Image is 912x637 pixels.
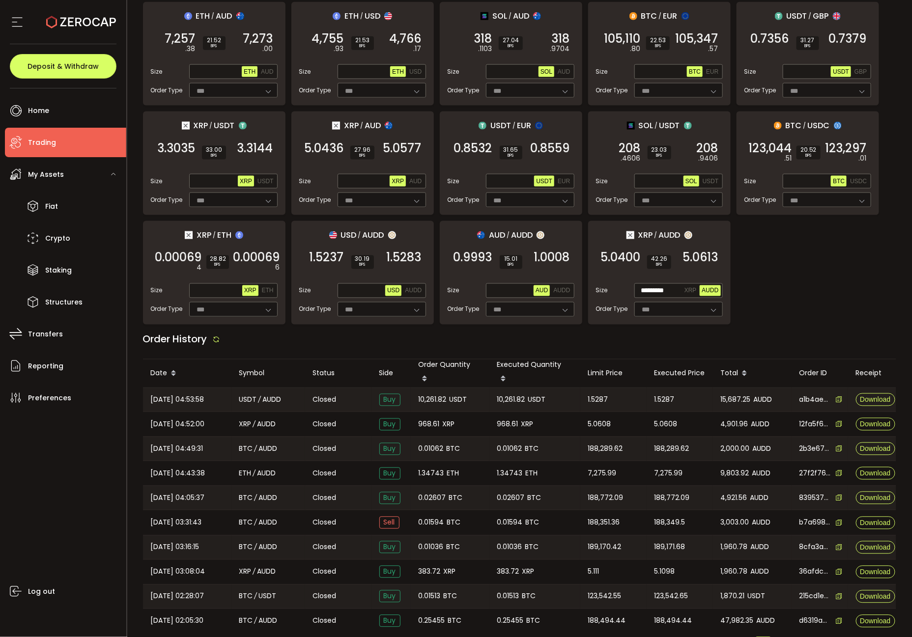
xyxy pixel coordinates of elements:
span: AUDD [751,419,770,430]
em: / [360,12,363,21]
span: Buy [379,443,400,455]
span: 27.04 [503,37,519,43]
span: Staking [45,263,72,277]
span: [DATE] 04:53:58 [151,394,204,406]
span: USDC [808,119,830,132]
span: [DATE] 04:52:00 [151,419,205,430]
em: .80 [630,44,641,54]
span: 15.01 [504,256,518,262]
div: Receipt [848,368,902,379]
span: USDT [659,119,680,132]
span: Download [860,445,890,452]
span: SOL [685,178,697,185]
button: XRP [238,176,254,187]
span: BTC [641,10,657,22]
span: 27.96 [354,147,370,153]
span: BTC [833,178,845,185]
span: 5.0613 [683,253,718,263]
button: XRP [390,176,406,187]
span: ETH [196,10,210,22]
button: SOL [539,66,554,77]
button: Download [856,492,895,504]
span: Fiat [45,199,58,214]
span: 968.61 [419,419,440,430]
span: Size [448,67,459,76]
em: / [258,394,261,406]
span: AUDD [511,229,533,241]
span: EUR [706,68,718,75]
button: SOL [684,176,699,187]
span: Order Type [596,195,628,204]
span: 1.0008 [534,253,570,263]
img: eth_portfolio.svg [184,12,192,20]
i: BPS [800,153,817,159]
i: BPS [652,153,667,159]
img: eur_portfolio.svg [535,122,543,130]
div: Status [305,368,371,379]
span: Order Type [299,86,331,95]
button: USDT [256,176,276,187]
img: xrp_portfolio.png [182,122,190,130]
span: Size [744,177,756,186]
span: BTC [239,443,253,455]
span: 0.7379 [829,34,867,44]
span: USD [341,229,357,241]
img: sol_portfolio.png [627,122,635,130]
span: 318 [474,34,492,44]
em: .00 [263,44,273,54]
span: 1.5287 [655,394,675,406]
button: Download [856,393,895,406]
em: .01 [859,153,867,164]
i: BPS [651,262,667,268]
div: Side [371,368,411,379]
em: / [358,231,361,240]
span: AUDD [702,287,718,294]
span: AUDD [259,443,278,455]
span: ETH [344,10,359,22]
span: SOL [541,68,552,75]
span: 0.00069 [155,253,202,263]
span: Order Type [448,86,480,95]
span: 105,347 [676,34,718,44]
span: Size [299,286,311,295]
em: / [213,231,216,240]
i: BPS [355,262,370,268]
span: BTC [689,68,701,75]
img: eur_portfolio.svg [682,12,689,20]
span: USDC [850,178,867,185]
span: Size [299,67,311,76]
span: Order Type [151,86,183,95]
button: ETH [390,66,406,77]
span: 21.53 [355,37,370,43]
span: AUDD [363,229,384,241]
em: 6 [276,263,280,273]
button: USD [385,285,401,296]
span: 0.8532 [454,143,492,153]
em: .51 [785,153,792,164]
span: 12fa5f6e-6225-46b6-a716-e0fea36cf72a [799,419,831,430]
span: XRP [684,287,697,294]
span: USDT [239,394,257,406]
img: zuPXiwguUFiBOIQyqLOiXsnnNitlx7q4LCwEbLHADjIpTka+Lip0HH8D0VTrd02z+wEAAAAASUVORK5CYII= [388,231,396,239]
span: ETH [217,229,231,241]
img: eth_portfolio.svg [333,12,341,20]
span: 7,273 [243,34,273,44]
em: / [659,12,662,21]
button: USDT [831,66,851,77]
span: USD [365,10,380,22]
span: USDT [536,178,552,185]
span: Order Type [448,305,480,314]
img: btc_portfolio.svg [629,12,637,20]
em: / [212,12,215,21]
iframe: Chat Widget [796,531,912,637]
span: Download [860,495,890,501]
img: zuPXiwguUFiBOIQyqLOiXsnnNitlx7q4LCwEbLHADjIpTka+Lip0HH8D0VTrd02z+wEAAAAASUVORK5CYII= [684,231,692,239]
span: AUDD [553,287,570,294]
span: USDT [490,119,511,132]
span: ETH [244,68,256,75]
span: Preferences [28,391,71,405]
em: / [253,419,256,430]
span: XRP [344,119,359,132]
em: / [509,12,512,21]
span: USDT [450,394,467,406]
